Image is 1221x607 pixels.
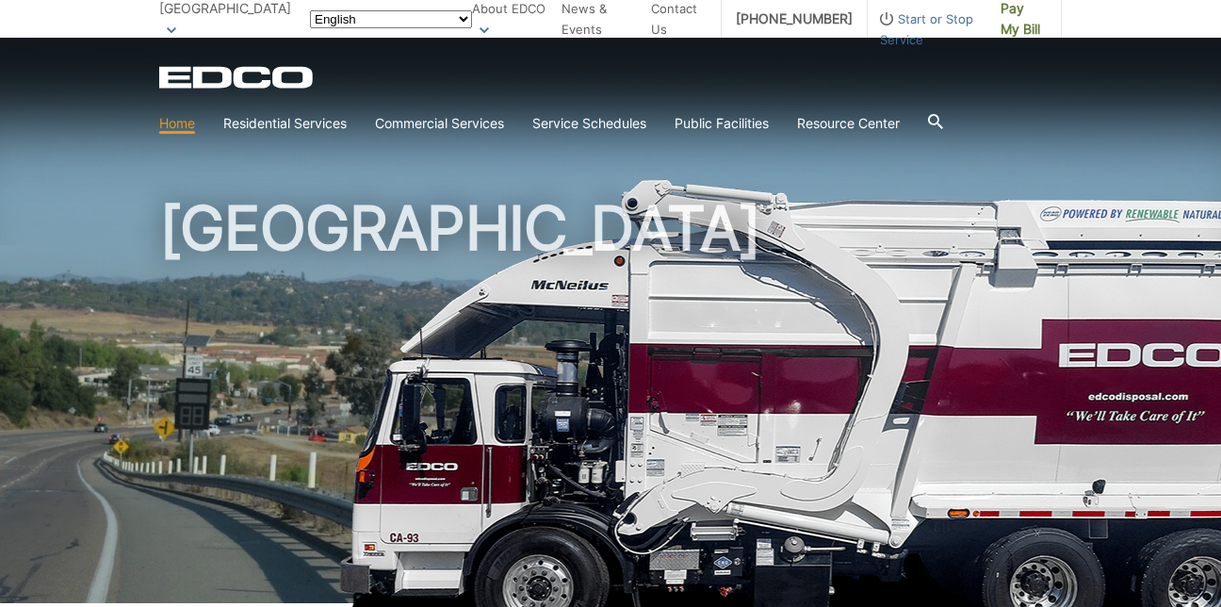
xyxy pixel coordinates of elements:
[159,113,195,134] a: Home
[532,113,646,134] a: Service Schedules
[797,113,900,134] a: Resource Center
[675,113,769,134] a: Public Facilities
[310,10,472,28] select: Select a language
[223,113,347,134] a: Residential Services
[375,113,504,134] a: Commercial Services
[159,66,316,89] a: EDCD logo. Return to the homepage.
